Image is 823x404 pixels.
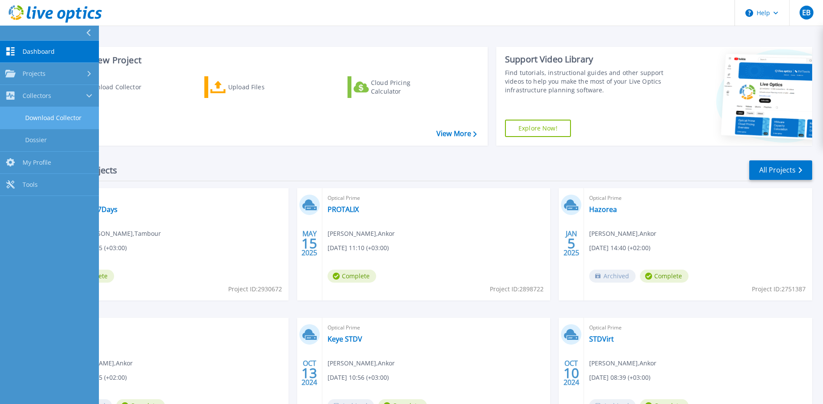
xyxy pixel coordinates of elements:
span: [DATE] 14:40 (+02:00) [589,243,650,253]
span: Project ID: 2751387 [752,284,806,294]
span: Optical Prime [589,193,807,203]
span: Dashboard [23,48,55,55]
span: Complete [640,270,689,283]
h3: Start a New Project [62,55,476,65]
a: All Projects [749,160,812,180]
span: Projects [23,70,46,78]
span: Tools [23,181,38,189]
span: 13 [302,369,317,377]
span: 5 [567,240,575,247]
div: Support Video Library [505,54,666,65]
span: [PERSON_NAME] , Ankor [66,358,133,368]
span: Complete [328,270,376,283]
div: Upload Files [228,78,298,96]
span: Archived [589,270,636,283]
span: My Profile [23,159,51,166]
span: 10 [564,369,579,377]
span: [PERSON_NAME] , Ankor [328,358,395,368]
div: OCT 2024 [301,357,318,389]
a: View More [436,130,477,138]
span: Optical Prime [328,193,545,203]
a: PROTALIX [328,205,359,214]
span: EB [802,9,810,16]
span: Project ID: 2898722 [490,284,544,294]
span: Optical Prime [66,323,283,332]
span: [DATE] 10:56 (+03:00) [328,373,389,382]
span: [DATE] 08:39 (+03:00) [589,373,650,382]
span: Optical Prime [589,323,807,332]
div: JAN 2025 [563,228,580,259]
div: Find tutorials, instructional guides and other support videos to help you make the most of your L... [505,68,666,94]
div: MAY 2025 [301,228,318,259]
div: OCT 2024 [563,357,580,389]
a: Upload Files [204,76,301,98]
span: [PERSON_NAME] , Ankor [589,229,656,238]
a: Cloud Pricing Calculator [348,76,444,98]
span: [PERSON_NAME] , Ankor [589,358,656,368]
span: [DATE] 11:10 (+03:00) [328,243,389,253]
a: Download Collector [62,76,158,98]
span: Rapid [PERSON_NAME] , Tambour [66,229,161,238]
a: Hazorea [589,205,617,214]
span: Optical Prime [328,323,545,332]
span: Project ID: 2930672 [228,284,282,294]
a: STDVirt [589,335,614,343]
span: Collectors [23,92,51,100]
div: Download Collector [84,78,153,96]
a: Keye STDV [328,335,362,343]
div: Cloud Pricing Calculator [371,78,440,96]
span: Optical Prime [66,193,283,203]
a: Explore Now! [505,120,571,137]
span: [PERSON_NAME] , Ankor [328,229,395,238]
span: 15 [302,240,317,247]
